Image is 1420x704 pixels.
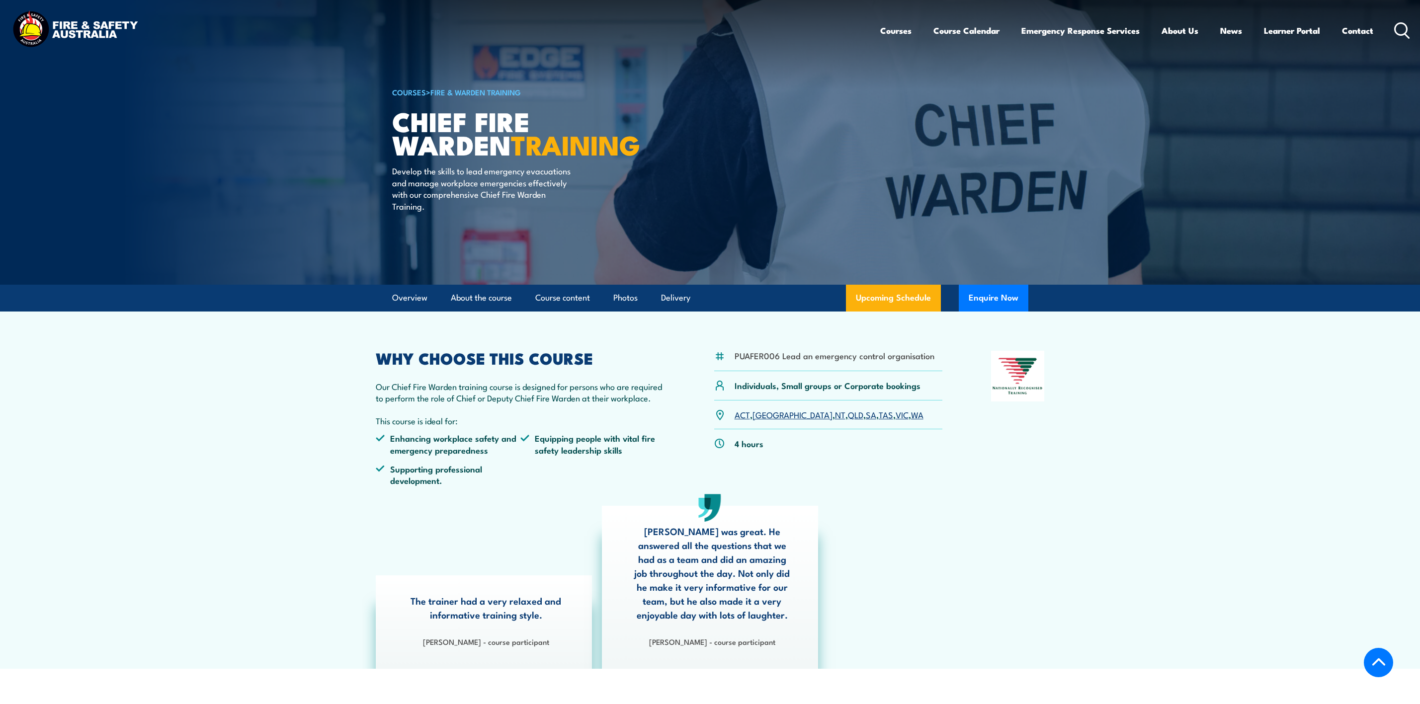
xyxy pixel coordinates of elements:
[735,380,920,391] p: Individuals, Small groups or Corporate bookings
[535,285,590,311] a: Course content
[1220,17,1242,44] a: News
[846,285,941,312] a: Upcoming Schedule
[392,285,427,311] a: Overview
[392,165,574,212] p: Develop the skills to lead emergency evacuations and manage workplace emergencies effectively wit...
[423,636,549,647] strong: [PERSON_NAME] - course participant
[430,86,521,97] a: Fire & Warden Training
[376,415,666,426] p: This course is ideal for:
[376,463,521,486] li: Supporting professional development.
[376,432,521,456] li: Enhancing workplace safety and emergency preparedness
[520,432,666,456] li: Equipping people with vital fire safety leadership skills
[451,285,512,311] a: About the course
[835,408,845,420] a: NT
[392,86,638,98] h6: >
[959,285,1028,312] button: Enquire Now
[933,17,1000,44] a: Course Calendar
[405,594,567,622] p: The trainer had a very relaxed and informative training style.
[613,285,638,311] a: Photos
[649,636,775,647] strong: [PERSON_NAME] - course participant
[752,408,833,420] a: [GEOGRAPHIC_DATA]
[735,350,934,361] li: PUAFER006 Lead an emergency control organisation
[1264,17,1320,44] a: Learner Portal
[880,17,912,44] a: Courses
[1162,17,1198,44] a: About Us
[631,524,793,622] p: [PERSON_NAME] was great. He answered all the questions that we had as a team and did an amazing j...
[392,86,426,97] a: COURSES
[1342,17,1373,44] a: Contact
[376,351,666,365] h2: WHY CHOOSE THIS COURSE
[735,408,750,420] a: ACT
[1021,17,1140,44] a: Emergency Response Services
[848,408,863,420] a: QLD
[991,351,1045,401] img: Nationally Recognised Training logo.
[911,408,923,420] a: WA
[735,409,923,420] p: , , , , , , ,
[376,381,666,404] p: Our Chief Fire Warden training course is designed for persons who are required to perform the rol...
[735,438,763,449] p: 4 hours
[511,123,640,164] strong: TRAINING
[392,109,638,156] h1: Chief Fire Warden
[661,285,690,311] a: Delivery
[866,408,876,420] a: SA
[896,408,909,420] a: VIC
[879,408,893,420] a: TAS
